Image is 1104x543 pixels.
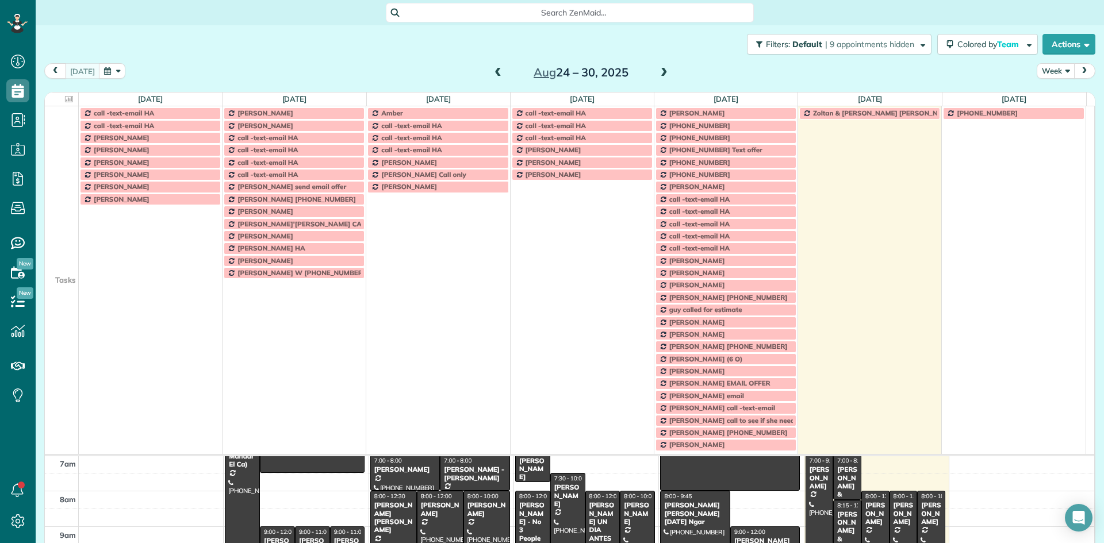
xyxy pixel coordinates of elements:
span: 8:00 - 12:30 [374,492,405,500]
span: [PERSON_NAME] [PHONE_NUMBER] [237,195,356,203]
button: prev [44,63,66,79]
span: [PERSON_NAME] call -text-email [669,403,775,412]
span: New [17,258,33,269]
button: Colored byTeam [937,34,1038,55]
span: [PHONE_NUMBER] [669,170,730,179]
span: [PHONE_NUMBER] [669,133,730,142]
span: call -text-email HA [94,121,154,130]
span: 9am [60,530,76,540]
span: New [17,287,33,299]
span: [PHONE_NUMBER] [669,121,730,130]
span: 7:00 - 8:15 [837,457,865,464]
span: 8:00 - 10:00 [921,492,952,500]
span: [PERSON_NAME] [94,133,149,142]
span: 7:00 - 9:30 [810,457,837,464]
span: 8:00 - 10:00 [467,492,499,500]
span: [PERSON_NAME] [PHONE_NUMBER] [669,293,788,302]
a: [DATE] [714,94,738,103]
span: [PERSON_NAME] [526,158,581,167]
a: [DATE] [1002,94,1026,103]
a: [DATE] [858,94,883,103]
a: [DATE] [426,94,451,103]
span: [PERSON_NAME] [381,158,437,167]
span: [PHONE_NUMBER] [669,158,730,167]
span: [PERSON_NAME] call to see if she needs service [669,416,822,425]
span: Filters: [766,39,790,49]
span: Colored by [957,39,1023,49]
div: [PERSON_NAME] - [PERSON_NAME] [443,465,507,482]
div: [PERSON_NAME] [809,465,830,490]
span: call -text-email HA [237,133,298,142]
span: [PERSON_NAME] [669,256,725,265]
span: 8:00 - 12:00 [589,492,620,500]
div: [PERSON_NAME] [420,501,460,518]
span: [PERSON_NAME] [526,145,581,154]
span: call -text-email HA [381,121,442,130]
button: Week [1037,63,1075,79]
div: [PERSON_NAME] & [PERSON_NAME] [837,465,858,523]
span: [PERSON_NAME] [94,170,149,179]
span: [PERSON_NAME] W [PHONE_NUMBER] call [237,268,378,277]
span: 9:00 - 11:00 [299,528,330,536]
span: [PERSON_NAME]'[PERSON_NAME] CALL [237,219,369,228]
span: Default [792,39,823,49]
span: Aug [534,65,556,79]
a: [DATE] [138,94,163,103]
span: 8am [60,495,76,504]
span: 8:00 - 12:00 [519,492,550,500]
span: 8:15 - 12:00 [837,502,868,509]
span: call -text-email HA [237,170,298,179]
span: 8:00 - 12:00 [421,492,452,500]
span: call -text-email HA [526,121,586,130]
a: [DATE] [282,94,307,103]
span: 8:00 - 9:45 [664,492,692,500]
div: [PERSON_NAME] [PERSON_NAME] Property [519,457,547,523]
button: next [1074,63,1095,79]
span: [PERSON_NAME] [PHONE_NUMBER] [669,428,788,437]
span: call -text-email HA [237,145,298,154]
span: [PERSON_NAME] send email offer [237,182,346,191]
div: [PERSON_NAME] [PERSON_NAME] [DATE] Ngar [664,501,727,526]
span: call -text-email HA [526,109,586,117]
span: [PERSON_NAME] HA [237,244,305,252]
span: [PERSON_NAME] [237,121,293,130]
span: call -text-email HA [94,109,154,117]
a: Filters: Default | 9 appointments hidden [741,34,931,55]
span: 8:00 - 11:00 [894,492,925,500]
span: 9:00 - 11:00 [334,528,365,536]
span: call -text-email HA [526,133,586,142]
span: call -text-email HA [237,158,298,167]
div: [PERSON_NAME] [467,501,507,518]
span: Amber [381,109,402,117]
span: call -text-email HA [669,207,730,215]
span: call -text-email HA [669,195,730,203]
span: [PERSON_NAME] [669,330,725,338]
span: 9:00 - 12:00 [264,528,295,536]
span: [PERSON_NAME] (6 O) [669,355,743,363]
div: [PERSON_NAME] [374,465,437,473]
h2: 24 – 30, 2025 [509,66,653,79]
span: 7am [60,459,76,468]
span: [PERSON_NAME] [94,158,149,167]
a: [DATE] [570,94,595,103]
button: Filters: Default | 9 appointments hidden [747,34,931,55]
span: 9:00 - 12:00 [734,528,765,536]
div: Open Intercom Messenger [1065,504,1092,532]
span: 7:00 - 8:00 [374,457,402,464]
span: guy called for estimate [669,305,742,314]
span: [PHONE_NUMBER] Text offer [669,145,762,154]
button: [DATE] [65,63,100,79]
span: Zoltan & [PERSON_NAME] [PERSON_NAME] [813,109,955,117]
button: Actions [1042,34,1095,55]
span: [PERSON_NAME] [237,256,293,265]
span: [PHONE_NUMBER] [957,109,1018,117]
span: [PERSON_NAME] Call only [381,170,466,179]
span: 8:00 - 10:00 [624,492,655,500]
span: [PERSON_NAME] [94,195,149,203]
span: [PERSON_NAME] [669,440,725,449]
span: [PERSON_NAME] [237,232,293,240]
span: call -text-email HA [381,145,442,154]
span: Team [997,39,1021,49]
span: [PERSON_NAME] [94,145,149,154]
div: [PERSON_NAME] [865,501,886,526]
